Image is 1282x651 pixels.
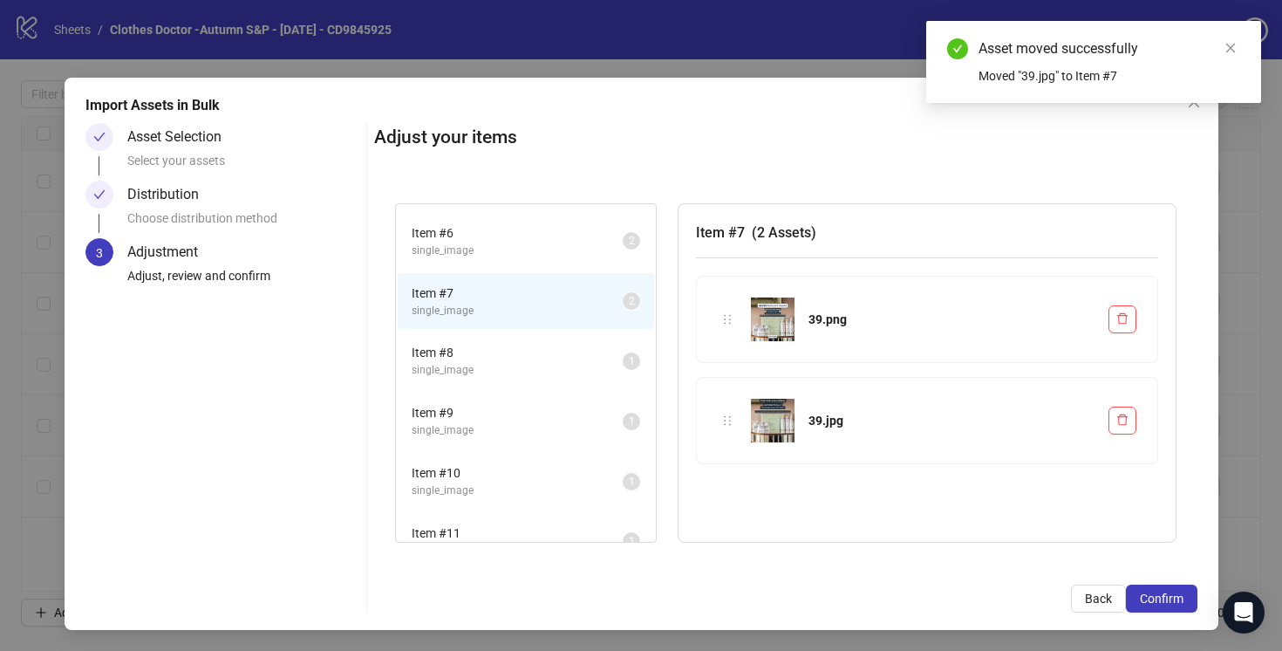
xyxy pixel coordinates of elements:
[412,422,623,439] span: single_image
[374,123,1197,152] h2: Adjust your items
[96,246,103,260] span: 3
[1071,585,1126,613] button: Back
[127,209,360,238] div: Choose distribution method
[85,95,1197,116] div: Import Assets in Bulk
[718,310,737,329] div: holder
[629,415,635,428] span: 1
[751,298,794,341] img: 39.png
[979,38,1240,59] div: Asset moved successfully
[412,223,623,243] span: Item # 6
[808,411,1094,430] div: 39.jpg
[127,123,235,151] div: Asset Selection
[412,483,623,499] span: single_image
[1116,312,1129,325] span: delete
[93,131,106,143] span: check
[629,476,635,488] span: 1
[412,243,623,259] span: single_image
[623,473,640,490] sup: 1
[127,266,360,296] div: Adjust, review and confirm
[721,313,733,325] span: holder
[629,535,635,547] span: 1
[751,399,794,442] img: 39.jpg
[979,66,1240,86] div: Moved "39.jpg" to Item #7
[623,232,640,250] sup: 2
[1224,42,1237,54] span: close
[412,362,623,379] span: single_image
[947,38,968,59] span: check-circle
[127,181,213,209] div: Distribution
[1223,592,1265,634] div: Open Intercom Messenger
[623,353,640,370] sup: 1
[127,238,212,266] div: Adjustment
[1116,414,1129,426] span: delete
[412,403,623,422] span: Item # 9
[412,463,623,483] span: Item # 10
[1140,592,1183,606] span: Confirm
[696,222,1158,243] h3: Item # 7
[1085,592,1112,606] span: Back
[1126,585,1197,613] button: Confirm
[629,235,635,247] span: 2
[412,284,623,303] span: Item # 7
[752,224,816,241] span: ( 2 Assets )
[93,188,106,201] span: check
[412,524,623,543] span: Item # 11
[629,355,635,367] span: 1
[623,413,640,430] sup: 1
[623,292,640,310] sup: 2
[718,411,737,430] div: holder
[127,151,360,181] div: Select your assets
[1108,407,1136,435] button: Delete
[721,415,733,427] span: holder
[412,303,623,319] span: single_image
[1108,305,1136,333] button: Delete
[808,310,1094,329] div: 39.png
[629,295,635,307] span: 2
[623,532,640,550] sup: 1
[1221,38,1240,58] a: Close
[412,343,623,362] span: Item # 8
